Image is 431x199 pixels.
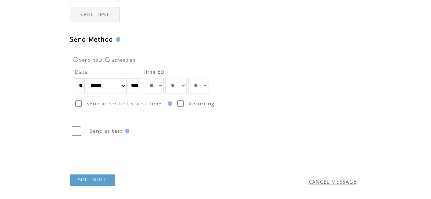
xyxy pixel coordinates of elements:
span: Send Method [70,35,114,43]
label: Send Now [71,58,102,62]
input: Send Now [73,57,78,62]
img: help.gif [114,37,120,42]
span: Time EDT [143,68,168,75]
a: CANCEL MESSAGE [309,178,357,185]
span: Send at contact`s local time [87,100,162,107]
span: Recurring [189,100,214,107]
label: Scheduled [103,58,135,62]
span: Send as test [90,128,123,134]
a: SEND TEST [70,7,120,22]
span: Date [75,68,88,75]
input: Scheduled [105,57,110,62]
img: help.gif [165,101,172,106]
a: SCHEDULE [70,174,115,186]
img: help.gif [123,129,129,133]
